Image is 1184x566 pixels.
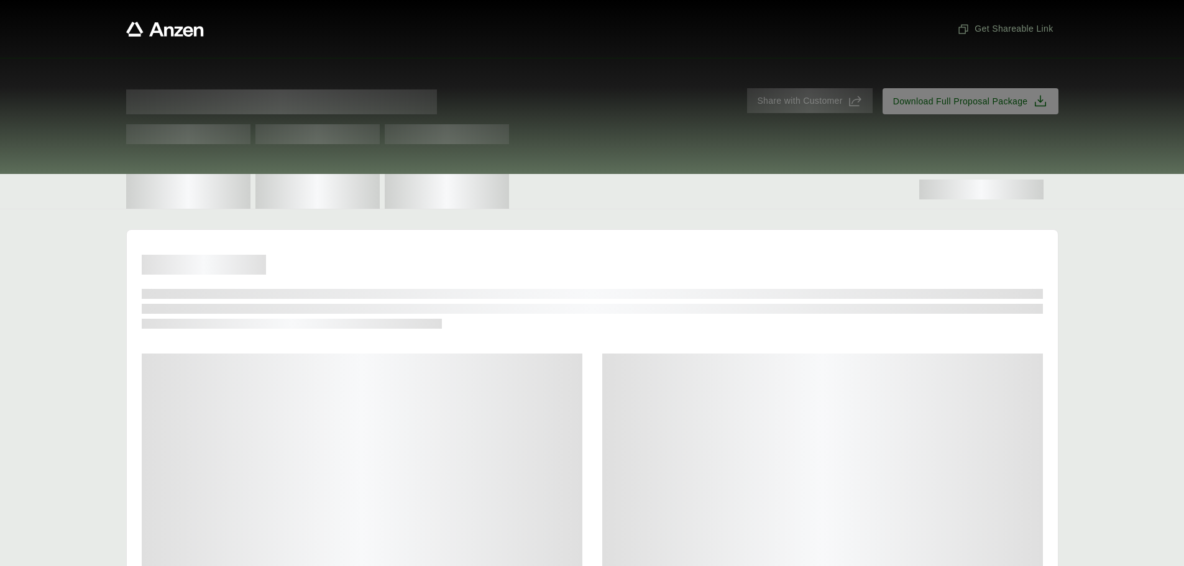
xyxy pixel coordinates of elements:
span: Proposal for [126,89,437,114]
span: Test [385,124,509,144]
button: Get Shareable Link [952,17,1058,40]
a: Anzen website [126,22,204,37]
span: Test [255,124,380,144]
span: Test [126,124,250,144]
span: Get Shareable Link [957,22,1053,35]
span: Share with Customer [757,94,842,107]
